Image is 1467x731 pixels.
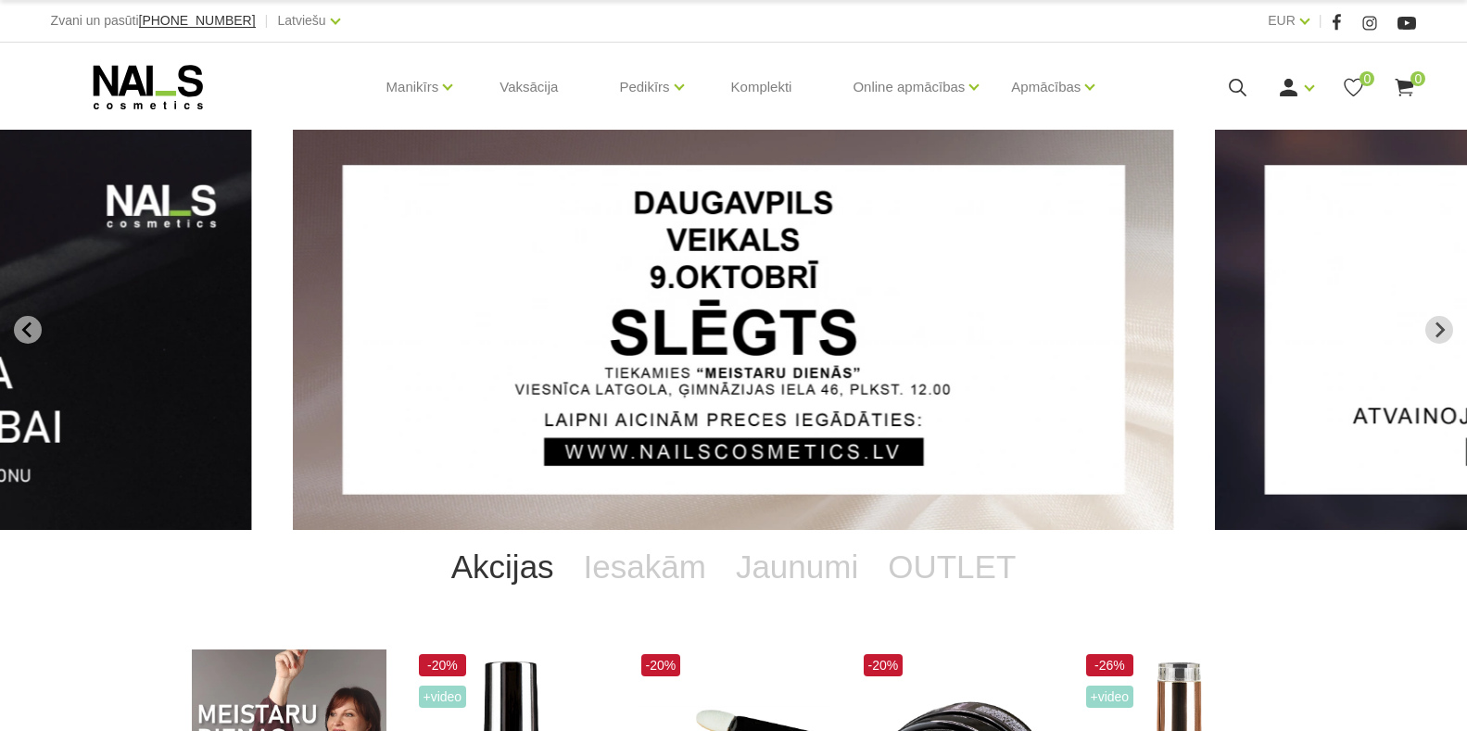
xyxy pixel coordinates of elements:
a: Latviešu [277,9,325,32]
a: 0 [1342,76,1365,99]
a: Jaunumi [721,530,873,604]
a: Apmācības [1011,50,1081,124]
div: Zvani un pasūti [51,9,256,32]
a: Vaksācija [485,43,573,132]
span: -20% [419,654,467,676]
a: [PHONE_NUMBER] [139,14,256,28]
span: [PHONE_NUMBER] [139,13,256,28]
a: Pedikīrs [619,50,669,124]
span: -26% [1086,654,1134,676]
button: Next slide [1425,316,1453,344]
a: Akcijas [436,530,569,604]
li: 1 of 13 [294,130,1174,530]
a: Online apmācības [853,50,965,124]
a: 0 [1393,76,1416,99]
span: -20% [864,654,904,676]
a: EUR [1268,9,1296,32]
span: | [1319,9,1322,32]
span: 0 [1360,71,1374,86]
a: Manikīrs [386,50,439,124]
span: +Video [419,686,467,708]
a: Komplekti [716,43,807,132]
span: | [265,9,269,32]
span: 0 [1410,71,1425,86]
a: OUTLET [873,530,1031,604]
button: Go to last slide [14,316,42,344]
a: Iesakām [569,530,721,604]
span: +Video [1086,686,1134,708]
span: -20% [641,654,681,676]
